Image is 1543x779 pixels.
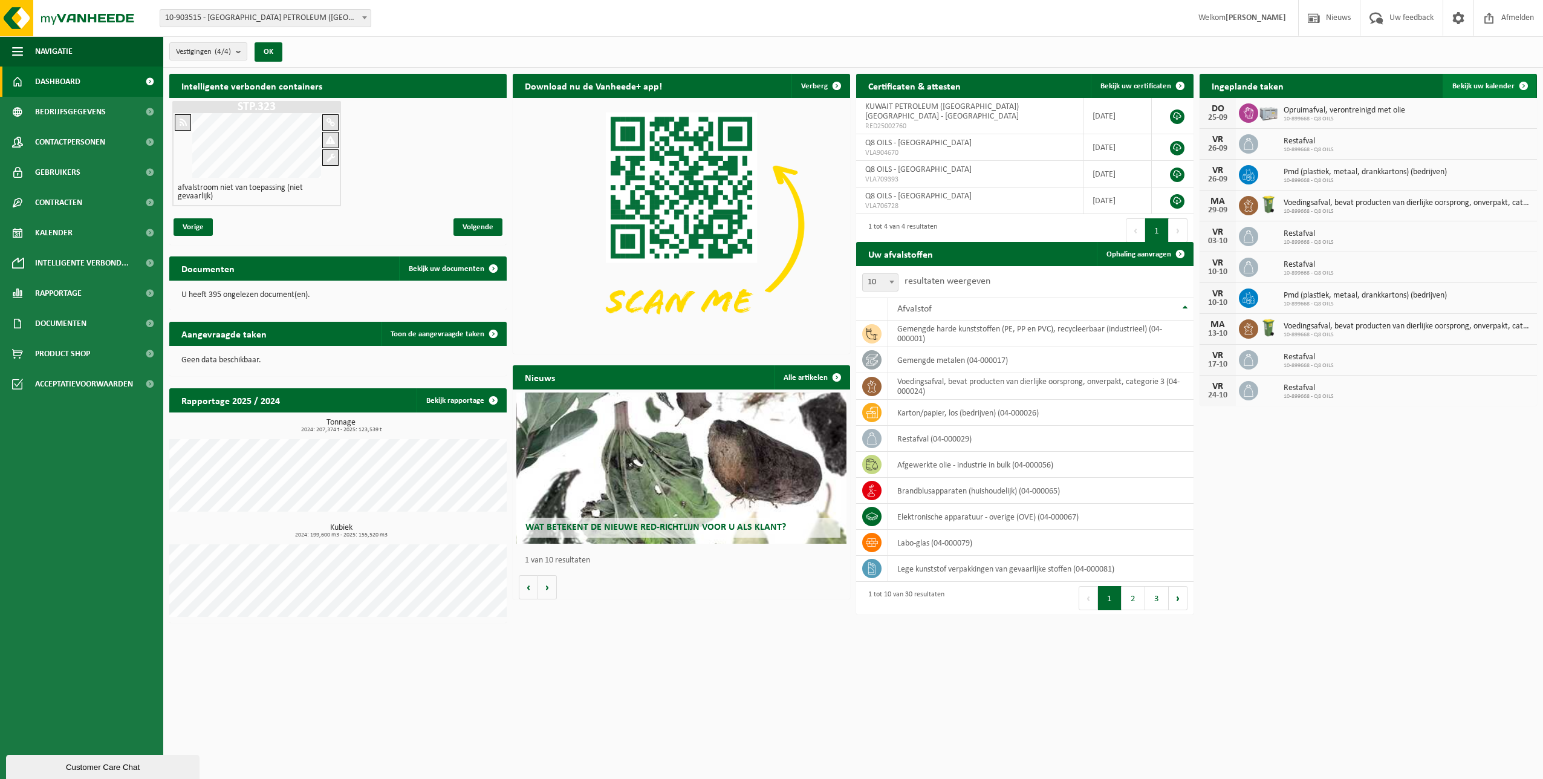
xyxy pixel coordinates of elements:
[175,532,507,538] span: 2024: 199,600 m3 - 2025: 155,520 m3
[1169,218,1187,243] button: Next
[791,74,849,98] button: Verberg
[863,274,898,291] span: 10
[35,248,129,278] span: Intelligente verbond...
[774,365,849,389] a: Alle artikelen
[1100,82,1171,90] span: Bekijk uw certificaten
[1206,135,1230,145] div: VR
[215,48,231,56] count: (4/4)
[1284,353,1334,362] span: Restafval
[1083,161,1152,187] td: [DATE]
[160,10,371,27] span: 10-903515 - KUWAIT PETROLEUM (BELGIUM) NV - ANTWERPEN
[1145,586,1169,610] button: 3
[865,175,1074,184] span: VLA709393
[35,339,90,369] span: Product Shop
[1106,250,1171,258] span: Ophaling aanvragen
[174,218,213,236] span: Vorige
[35,187,82,218] span: Contracten
[1206,145,1230,153] div: 26-09
[1258,194,1279,215] img: WB-0140-HPE-GN-50
[888,530,1194,556] td: labo-glas (04-000079)
[1206,114,1230,122] div: 25-09
[1206,237,1230,246] div: 03-10
[1284,239,1334,246] span: 10-899668 - Q8 OILS
[181,356,495,365] p: Geen data beschikbaar.
[169,256,247,280] h2: Documenten
[888,400,1194,426] td: karton/papier, los (bedrijven) (04-000026)
[176,43,231,61] span: Vestigingen
[888,373,1194,400] td: voedingsafval, bevat producten van dierlijke oorsprong, onverpakt, categorie 3 (04-000024)
[1097,242,1192,266] a: Ophaling aanvragen
[888,556,1194,582] td: lege kunststof verpakkingen van gevaarlijke stoffen (04-000081)
[1226,13,1286,22] strong: [PERSON_NAME]
[1284,270,1334,277] span: 10-899668 - Q8 OILS
[1284,229,1334,239] span: Restafval
[1284,168,1447,177] span: Pmd (plastiek, metaal, drankkartons) (bedrijven)
[1284,362,1334,370] span: 10-899668 - Q8 OILS
[516,393,847,544] a: Wat betekent de nieuwe RED-richtlijn voor u als klant?
[865,192,972,201] span: Q8 OILS - [GEOGRAPHIC_DATA]
[1284,198,1531,208] span: Voedingsafval, bevat producten van dierlijke oorsprong, onverpakt, categorie 3
[856,74,973,97] h2: Certificaten & attesten
[1206,197,1230,206] div: MA
[1079,586,1098,610] button: Previous
[888,478,1194,504] td: brandblusapparaten (huishoudelijk) (04-000065)
[169,74,507,97] h2: Intelligente verbonden containers
[865,139,972,148] span: Q8 OILS - [GEOGRAPHIC_DATA]
[888,321,1194,347] td: gemengde harde kunststoffen (PE, PP en PVC), recycleerbaar (industrieel) (04-000001)
[1284,383,1334,393] span: Restafval
[1206,391,1230,400] div: 24-10
[888,426,1194,452] td: restafval (04-000029)
[1284,106,1405,116] span: Opruimafval, verontreinigd met olie
[169,322,279,345] h2: Aangevraagde taken
[181,291,495,299] p: U heeft 395 ongelezen document(en).
[35,97,106,127] span: Bedrijfsgegevens
[519,575,538,599] button: Vorige
[1206,104,1230,114] div: DO
[888,347,1194,373] td: gemengde metalen (04-000017)
[1206,289,1230,299] div: VR
[1206,360,1230,369] div: 17-10
[1200,74,1296,97] h2: Ingeplande taken
[865,122,1074,131] span: RED25002760
[1206,166,1230,175] div: VR
[1284,260,1334,270] span: Restafval
[391,330,484,338] span: Toon de aangevraagde taken
[1258,102,1279,122] img: PB-LB-0680-HPE-GY-11
[6,752,202,779] iframe: chat widget
[255,42,282,62] button: OK
[1206,299,1230,307] div: 10-10
[865,201,1074,211] span: VLA706728
[1083,134,1152,161] td: [DATE]
[35,278,82,308] span: Rapportage
[513,365,567,389] h2: Nieuws
[862,217,937,244] div: 1 tot 4 van 4 resultaten
[525,523,786,532] span: Wat betekent de nieuwe RED-richtlijn voor u als klant?
[1284,208,1531,215] span: 10-899668 - Q8 OILS
[1284,393,1334,400] span: 10-899668 - Q8 OILS
[897,304,932,314] span: Afvalstof
[1206,330,1230,338] div: 13-10
[35,127,105,157] span: Contactpersonen
[175,524,507,538] h3: Kubiek
[1206,258,1230,268] div: VR
[856,242,945,266] h2: Uw afvalstoffen
[1122,586,1145,610] button: 2
[865,148,1074,158] span: VLA904670
[1284,116,1405,123] span: 10-899668 - Q8 OILS
[1083,98,1152,134] td: [DATE]
[1284,177,1447,184] span: 10-899668 - Q8 OILS
[865,165,972,174] span: Q8 OILS - [GEOGRAPHIC_DATA]
[513,74,674,97] h2: Download nu de Vanheede+ app!
[175,101,338,113] h1: STP.323
[35,67,80,97] span: Dashboard
[1206,320,1230,330] div: MA
[1145,218,1169,243] button: 1
[453,218,502,236] span: Volgende
[35,369,133,399] span: Acceptatievoorwaarden
[169,388,292,412] h2: Rapportage 2025 / 2024
[160,9,371,27] span: 10-903515 - KUWAIT PETROLEUM (BELGIUM) NV - ANTWERPEN
[417,388,505,412] a: Bekijk rapportage
[1083,187,1152,214] td: [DATE]
[538,575,557,599] button: Volgende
